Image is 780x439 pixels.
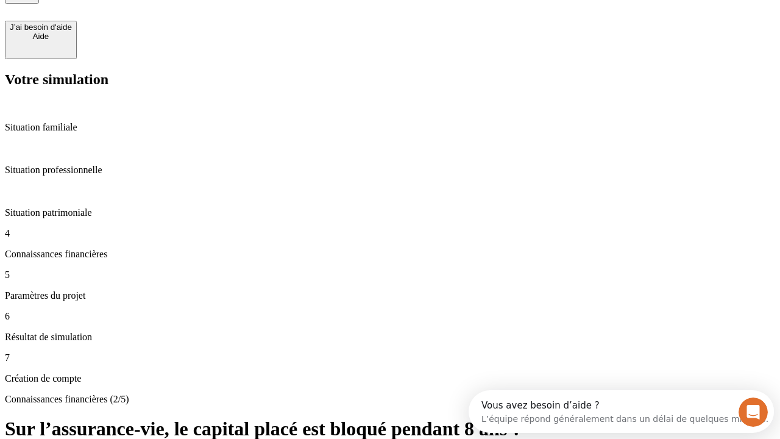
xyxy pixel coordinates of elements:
[5,5,336,38] div: Ouvrir le Messenger Intercom
[5,373,775,384] p: Création de compte
[5,311,775,322] p: 6
[5,228,775,239] p: 4
[739,398,768,427] iframe: Intercom live chat
[5,394,775,405] p: Connaissances financières (2/5)
[5,71,775,88] h2: Votre simulation
[10,23,72,32] div: J’ai besoin d'aide
[5,290,775,301] p: Paramètres du projet
[13,20,300,33] div: L’équipe répond généralement dans un délai de quelques minutes.
[5,165,775,176] p: Situation professionnelle
[5,352,775,363] p: 7
[5,207,775,218] p: Situation patrimoniale
[5,269,775,280] p: 5
[13,10,300,20] div: Vous avez besoin d’aide ?
[469,390,774,433] iframe: Intercom live chat discovery launcher
[5,249,775,260] p: Connaissances financières
[5,122,775,133] p: Situation familiale
[5,21,77,59] button: J’ai besoin d'aideAide
[10,32,72,41] div: Aide
[5,332,775,343] p: Résultat de simulation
